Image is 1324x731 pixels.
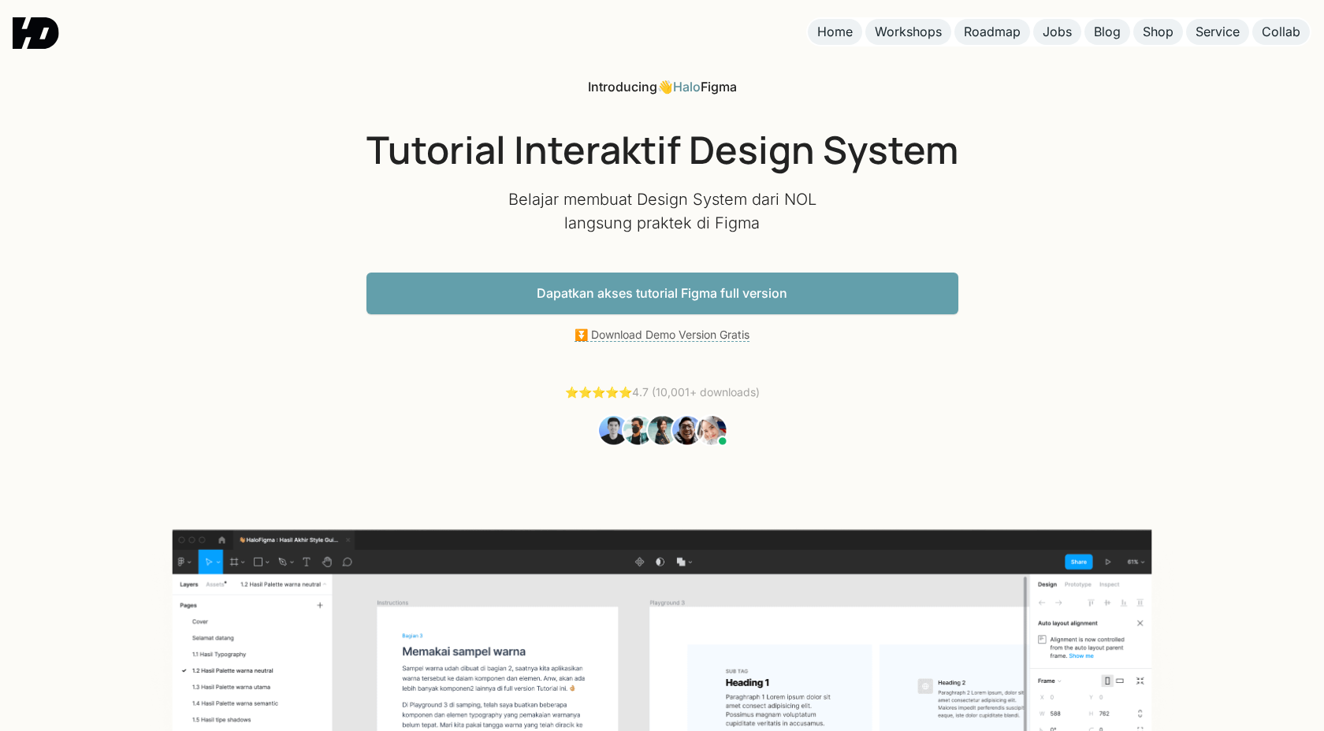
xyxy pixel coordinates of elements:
div: Home [817,24,853,40]
a: Home [808,19,862,45]
a: Workshops [865,19,951,45]
a: Dapatkan akses tutorial Figma full version [366,273,958,314]
div: Shop [1143,24,1173,40]
a: ⭐️⭐️⭐️⭐️⭐️ [565,385,632,399]
div: Blog [1094,24,1121,40]
a: Collab [1252,19,1310,45]
a: ⏬ Download Demo Version Gratis [575,328,749,342]
span: Introducing [588,79,657,95]
a: Blog [1084,19,1130,45]
div: Jobs [1043,24,1072,40]
a: Service [1186,19,1249,45]
div: 4.7 (10,001+ downloads) [565,384,760,401]
div: Roadmap [964,24,1021,40]
a: Halo [673,79,701,95]
h1: Tutorial Interaktif Design System [366,127,958,173]
p: Belajar membuat Design System dari NOL langsung praktek di Figma [504,187,820,235]
div: Service [1196,24,1240,40]
a: Shop [1133,19,1183,45]
div: 👋 [588,79,737,95]
div: Collab [1262,24,1300,40]
a: Roadmap [954,19,1030,45]
a: Jobs [1033,19,1081,45]
div: Workshops [875,24,942,40]
span: Figma [701,79,737,95]
img: Students Tutorial Belajar UI Design dari NOL Figma HaloFigma [597,414,727,447]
